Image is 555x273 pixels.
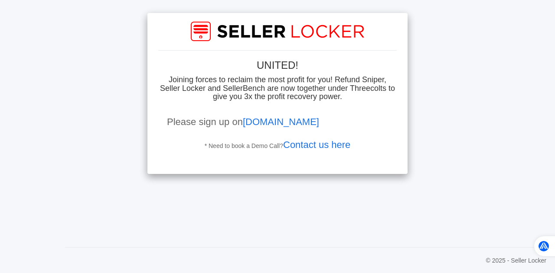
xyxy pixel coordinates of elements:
h4: Joining forces to reclaim the most profit for you! Refund Sniper, Seller Locker and SellerBench a... [158,76,397,101]
div: * Need to book a Demo Call? [158,138,397,152]
img: Image [191,22,364,41]
a: [DOMAIN_NAME] [243,116,319,127]
h3: UNITED! [158,60,397,71]
a: Contact us here [283,139,350,150]
iframe: Drift Widget Chat Controller [434,228,545,263]
div: Please sign up on [158,106,397,138]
